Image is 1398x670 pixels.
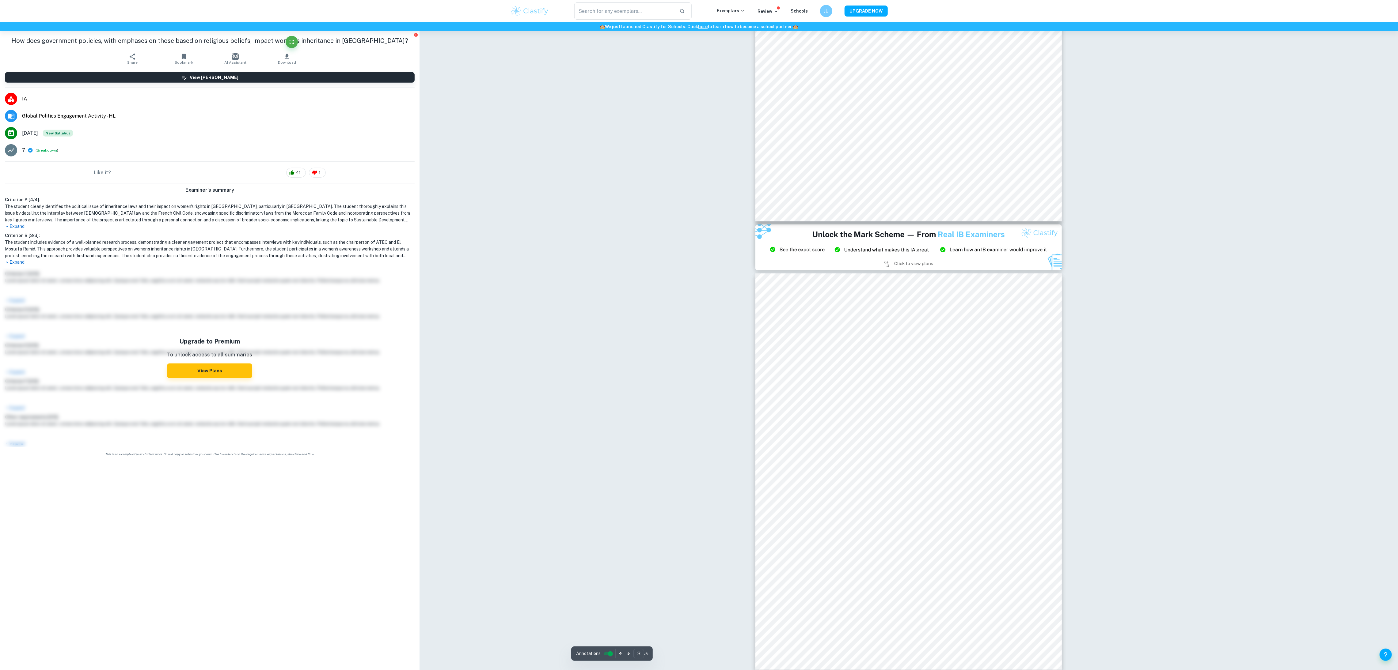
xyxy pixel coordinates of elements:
[5,72,415,83] button: View [PERSON_NAME]
[793,24,798,29] span: 🏫
[1380,649,1392,661] button: Help and Feedback
[755,224,1062,270] img: Ad
[820,5,832,17] button: JU
[190,74,238,81] h6: View [PERSON_NAME]
[2,186,417,194] h6: Examiner's summary
[5,259,415,265] p: Expand
[758,8,778,15] p: Review
[510,5,549,17] img: Clastify logo
[158,50,210,67] button: Bookmark
[224,60,246,65] span: AI Assistant
[286,36,298,48] button: Fullscreen
[261,50,313,67] button: Download
[43,130,73,137] span: New Syllabus
[5,203,415,223] h1: The student clearly identifies the political issue of inheritance laws and their impact on women'...
[94,169,111,176] h6: Like it?
[5,223,415,230] p: Expand
[791,9,808,13] a: Schools
[644,651,648,657] span: / 8
[127,60,138,65] span: Share
[43,130,73,137] div: Starting from the May 2026 session, the Global Politics Engagement Activity requirements have cha...
[315,170,324,176] span: 1
[293,170,304,176] span: 41
[22,95,415,103] span: IA
[717,7,745,14] p: Exemplars
[36,148,58,153] span: ( )
[22,112,415,120] span: Global Politics Engagement Activity - HL
[5,239,415,259] h1: The student includes evidence of a well-planned research process, demonstrating a clear engagemen...
[22,130,38,137] span: [DATE]
[309,168,326,178] div: 1
[2,452,417,457] span: This is an example of past student work. Do not copy or submit as your own. Use to understand the...
[210,50,261,67] button: AI Assistant
[414,32,418,37] button: Report issue
[5,196,415,203] h6: Criterion A [ 4 / 4 ]:
[175,60,193,65] span: Bookmark
[823,8,830,14] h6: JU
[167,351,252,359] p: To unlock access to all summaries
[698,24,708,29] a: here
[107,50,158,67] button: Share
[5,36,415,45] h1: How does government policies, with emphases on those based on religious beliefs, impact women’s i...
[167,363,252,378] button: View Plans
[22,147,25,154] p: 7
[286,168,306,178] div: 41
[600,24,605,29] span: 🏫
[1,23,1397,30] h6: We just launched Clastify for Schools. Click to learn how to become a school partner.
[278,60,296,65] span: Download
[576,650,601,657] span: Annotations
[845,6,888,17] button: UPGRADE NOW
[37,148,57,153] button: Breakdown
[5,232,415,239] h6: Criterion B [ 3 / 3 ]:
[167,337,252,346] h5: Upgrade to Premium
[574,2,674,20] input: Search for any exemplars...
[232,53,239,60] img: AI Assistant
